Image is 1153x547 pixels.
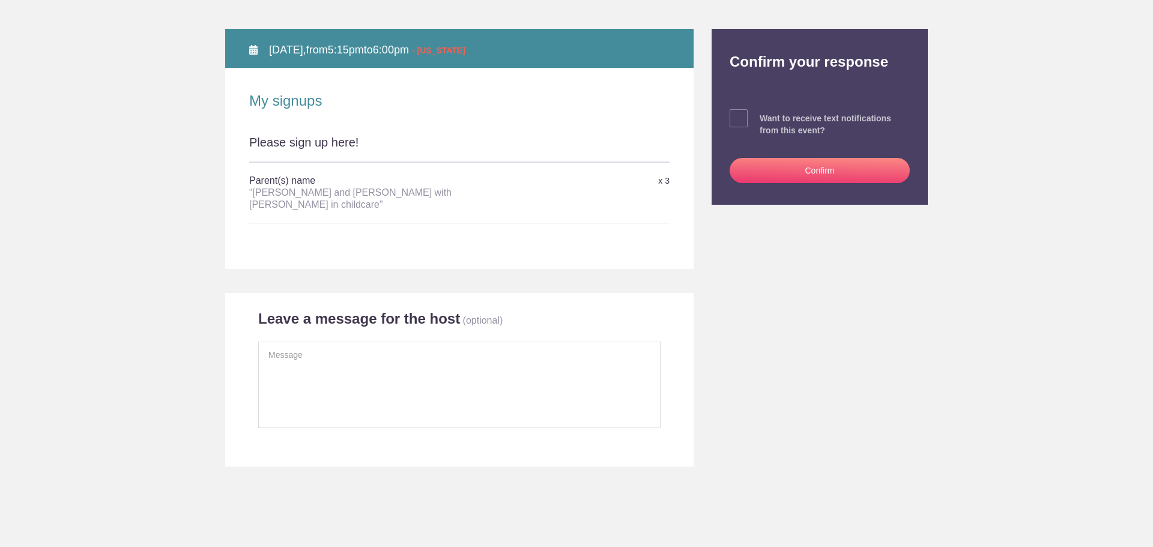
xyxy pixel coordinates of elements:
div: Want to receive text notifications from this event? [760,112,910,136]
span: [DATE], [269,44,306,56]
span: - [US_STATE] [412,46,465,55]
img: Calendar alt [249,45,258,55]
h2: Leave a message for the host [258,310,460,328]
span: from to [269,44,465,56]
span: 6:00pm [373,44,409,56]
h5: Parent(s) name [249,169,530,217]
button: Confirm [730,158,910,183]
div: “[PERSON_NAME] and [PERSON_NAME] with [PERSON_NAME] in childcare” [249,187,530,211]
div: Please sign up here! [249,134,670,162]
p: (optional) [463,315,503,325]
span: 5:15pm [328,44,364,56]
h2: My signups [249,92,670,110]
div: x 3 [530,171,670,192]
h2: Confirm your response [721,29,919,71]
